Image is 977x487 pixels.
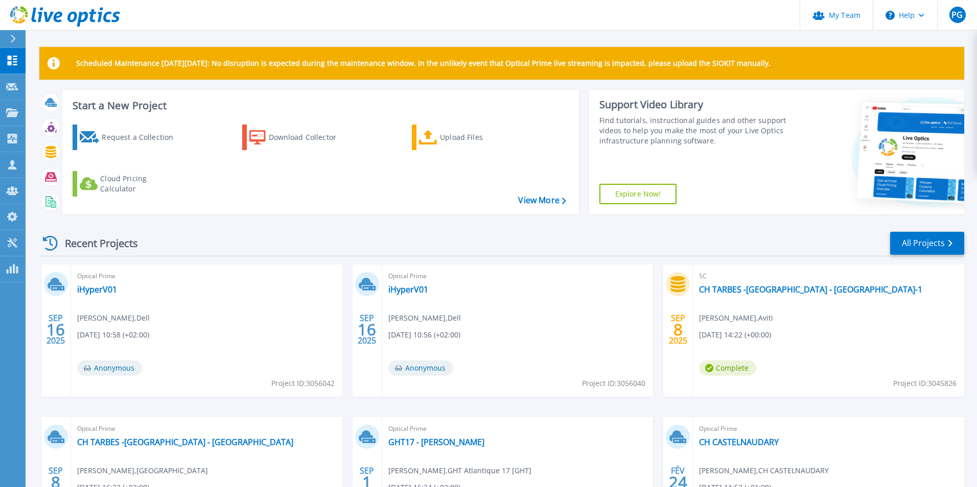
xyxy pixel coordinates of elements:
a: All Projects [890,232,964,255]
a: View More [518,196,566,205]
a: Cloud Pricing Calculator [73,171,187,197]
span: 8 [51,478,60,486]
div: Download Collector [269,127,351,148]
span: Anonymous [77,360,142,376]
span: Project ID: 3056040 [582,378,645,389]
a: iHyperV01 [77,284,117,295]
span: 8 [673,325,683,334]
div: SEP 2025 [357,311,377,348]
span: [PERSON_NAME] , GHT Atlantique 17 [GHT] [388,465,531,476]
div: Recent Projects [39,231,152,256]
span: Optical Prime [388,423,647,434]
span: [PERSON_NAME] , Dell [77,312,150,324]
div: SEP 2025 [668,311,688,348]
span: Project ID: 3045826 [893,378,957,389]
span: PG [951,11,963,19]
div: Cloud Pricing Calculator [100,174,182,194]
span: Project ID: 3056042 [271,378,335,389]
div: Find tutorials, instructional guides and other support videos to help you make the most of your L... [599,115,790,146]
a: Explore Now! [599,184,677,204]
span: 24 [669,478,687,486]
span: [DATE] 10:58 (+02:00) [77,329,149,340]
span: [PERSON_NAME] , Aviti [699,312,773,324]
a: iHyperV01 [388,284,428,295]
div: SEP 2025 [46,311,65,348]
a: CH TARBES -[GEOGRAPHIC_DATA] - [GEOGRAPHIC_DATA] [77,437,293,447]
span: [DATE] 10:56 (+02:00) [388,329,460,340]
div: Upload Files [440,127,522,148]
span: [PERSON_NAME] , [GEOGRAPHIC_DATA] [77,465,208,476]
a: Request a Collection [73,125,187,150]
p: Scheduled Maintenance [DATE][DATE]: No disruption is expected during the maintenance window. In t... [76,59,771,67]
div: Request a Collection [102,127,183,148]
span: 16 [358,325,376,334]
span: [DATE] 14:22 (+00:00) [699,329,771,340]
span: [PERSON_NAME] , Dell [388,312,461,324]
span: Optical Prime [699,423,958,434]
a: Upload Files [412,125,526,150]
span: SC [699,271,958,282]
a: GHT17 - [PERSON_NAME] [388,437,484,447]
span: Optical Prime [388,271,647,282]
h3: Start a New Project [73,100,566,111]
a: Download Collector [242,125,356,150]
span: Optical Prime [77,423,336,434]
span: Optical Prime [77,271,336,282]
div: Support Video Library [599,98,790,111]
a: CH CASTELNAUDARY [699,437,779,447]
span: 16 [46,325,65,334]
span: Anonymous [388,360,453,376]
span: 1 [362,478,371,486]
span: Complete [699,360,756,376]
a: CH TARBES -[GEOGRAPHIC_DATA] - [GEOGRAPHIC_DATA]-1 [699,284,922,295]
span: [PERSON_NAME] , CH CASTELNAUDARY [699,465,829,476]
